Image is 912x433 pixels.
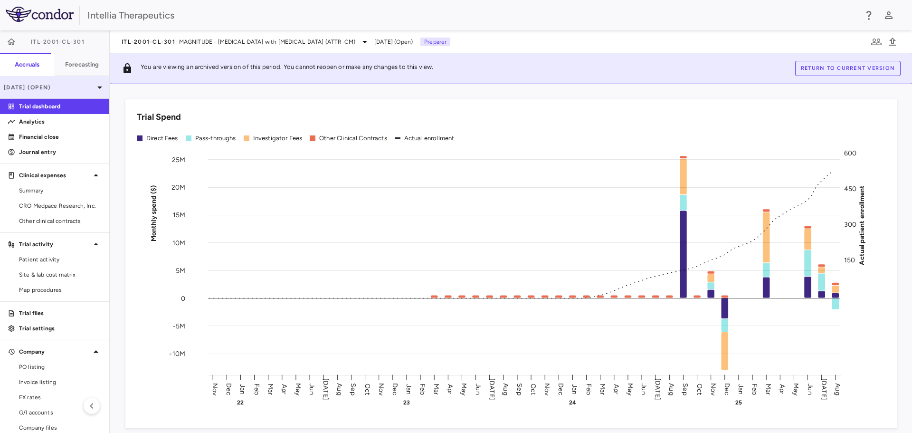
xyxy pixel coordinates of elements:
span: [DATE] (Open) [374,38,413,46]
p: Clinical expenses [19,171,90,180]
span: G/l accounts [19,408,102,417]
text: Mar [432,383,440,395]
tspan: -5M [173,322,185,330]
h6: Trial Spend [137,111,181,124]
text: Jan [737,384,745,394]
p: Trial activity [19,240,90,249]
div: Actual enrollment [404,134,455,143]
p: Financial close [19,133,102,141]
p: Analytics [19,117,102,126]
tspan: 300 [844,221,856,229]
tspan: 150 [844,256,855,264]
text: Jan [570,384,579,394]
tspan: 5M [176,267,185,275]
text: Apr [446,384,454,394]
text: Aug [834,383,842,395]
text: Oct [695,383,703,395]
text: [DATE] [488,378,496,400]
text: Nov [709,383,717,395]
span: ITL-2001-CL-301 [122,38,175,46]
text: Aug [502,383,510,395]
span: FX rates [19,393,102,402]
p: Journal entry [19,148,102,156]
p: Preparer [420,38,450,46]
text: May [294,383,302,395]
div: Direct Fees [146,134,178,143]
text: Oct [529,383,537,395]
p: You are viewing an archived version of this period. You cannot reopen or make any changes to this... [141,63,433,74]
text: Sep [681,383,689,395]
tspan: 600 [844,149,856,157]
div: Intellia Therapeutics [87,8,857,22]
text: May [792,383,800,395]
p: Trial settings [19,324,102,333]
div: Other Clinical Contracts [319,134,387,143]
span: Company files [19,423,102,432]
text: Aug [667,383,675,395]
span: MAGNITUDE - [MEDICAL_DATA] with [MEDICAL_DATA] (ATTR-CM) [179,38,355,46]
text: 25 [735,399,742,406]
text: Nov [543,383,551,395]
text: May [460,383,468,395]
tspan: 10M [172,239,185,247]
p: Trial dashboard [19,102,102,111]
text: Nov [211,383,219,395]
text: Dec [391,383,399,395]
text: Jun [640,384,648,395]
text: Mar [764,383,772,395]
text: 23 [403,399,410,406]
button: Return to current version [795,61,901,76]
div: Pass-throughs [195,134,236,143]
text: Mar [598,383,607,395]
text: Mar [266,383,275,395]
text: May [626,383,634,395]
img: logo-full-SnFGN8VE.png [6,7,74,22]
span: Site & lab cost matrix [19,270,102,279]
text: Feb [253,383,261,395]
text: Jun [806,384,814,395]
text: Jun [474,384,482,395]
tspan: 25M [172,155,185,164]
span: CRO Medpace Research, Inc. [19,202,102,210]
text: Feb [585,383,593,395]
text: Oct [363,383,371,395]
text: Nov [377,383,385,395]
span: Summary [19,186,102,195]
tspan: 15M [173,211,185,219]
span: ITL-2001-CL-301 [31,38,85,46]
span: Invoice listing [19,378,102,386]
text: 24 [569,399,576,406]
span: Map procedures [19,286,102,294]
h6: Accruals [15,60,39,69]
p: Company [19,347,90,356]
div: Investigator Fees [253,134,303,143]
p: Trial files [19,309,102,318]
text: Dec [723,383,731,395]
h6: Forecasting [65,60,99,69]
tspan: Actual patient enrollment [858,185,866,265]
text: [DATE] [820,378,828,400]
text: [DATE] [322,378,330,400]
text: Jan [238,384,247,394]
text: Jan [405,384,413,394]
text: Feb [750,383,759,395]
text: Sep [515,383,523,395]
text: Sep [349,383,357,395]
text: Apr [612,384,620,394]
text: 22 [237,399,244,406]
text: Jun [308,384,316,395]
tspan: 20M [171,183,185,192]
text: Feb [418,383,427,395]
tspan: 450 [844,185,856,193]
text: Dec [225,383,233,395]
tspan: 0 [181,294,185,302]
span: Other clinical contracts [19,217,102,225]
text: [DATE] [654,378,662,400]
span: Patient activity [19,255,102,264]
tspan: -10M [169,350,185,358]
text: Apr [280,384,288,394]
text: Dec [557,383,565,395]
text: Apr [778,384,786,394]
p: [DATE] (Open) [4,83,94,92]
tspan: Monthly spend ($) [150,185,158,241]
